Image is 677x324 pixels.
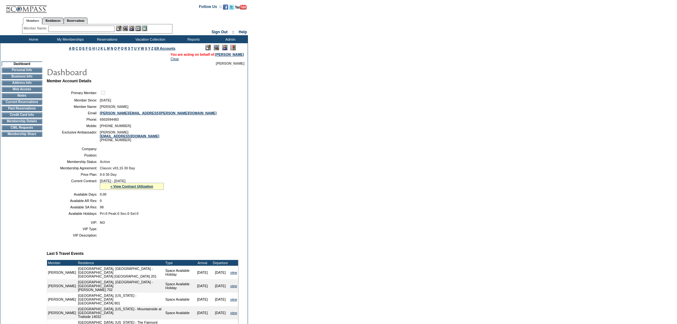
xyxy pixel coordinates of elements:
[49,90,97,96] td: Primary Member:
[47,279,77,293] td: [PERSON_NAME]
[100,221,105,224] span: NO
[107,46,110,50] a: M
[49,179,97,190] td: Current Contract:
[100,134,159,138] a: [EMAIL_ADDRESS][DOMAIN_NAME]
[100,130,159,142] span: [PERSON_NAME] [PHONE_NUMBER]
[2,132,42,137] td: Membership Share
[216,61,244,65] span: [PERSON_NAME]
[154,46,175,50] a: ER Accounts
[164,260,194,266] td: Type
[235,5,247,10] img: Subscribe to our YouTube Channel
[47,293,77,306] td: [PERSON_NAME]
[145,46,147,50] a: X
[235,6,247,10] a: Subscribe to our YouTube Channel
[194,260,211,266] td: Arrival
[194,306,211,320] td: [DATE]
[49,111,97,115] td: Email:
[88,35,125,43] td: Reservations
[128,46,130,50] a: S
[23,17,43,24] a: Members
[49,124,97,128] td: Mobile:
[49,233,97,237] td: VIP Description:
[214,45,219,50] img: View Mode
[79,46,82,50] a: D
[49,105,97,109] td: Member Name:
[171,57,179,61] a: Clear
[2,68,42,73] td: Personal Info
[72,46,75,50] a: B
[100,199,102,203] span: 0
[2,106,42,111] td: Past Reservations
[230,311,237,315] a: view
[211,279,229,293] td: [DATE]
[134,46,137,50] a: U
[211,266,229,279] td: [DATE]
[131,46,133,50] a: T
[125,35,174,43] td: Vacation Collection
[100,166,135,170] span: Classic v01.15 30 Day
[51,35,88,43] td: My Memberships
[223,6,228,10] a: Become our fan on Facebook
[77,260,164,266] td: Residence
[110,184,153,188] a: » View Contract Utilization
[100,160,110,164] span: Active
[49,117,97,121] td: Phone:
[230,284,237,288] a: view
[2,125,42,130] td: CWL Requests
[239,30,247,34] a: Help
[49,205,97,209] td: Available SA Res:
[100,212,139,215] span: Pri:0 Peak:0 Sec:0 Sel:0
[100,124,131,128] span: [PHONE_NUMBER]
[100,205,104,209] span: 98
[230,45,236,50] img: Log Concern/Member Elevation
[164,306,194,320] td: Space Available
[124,46,127,50] a: R
[92,46,95,50] a: H
[100,173,117,176] span: 0-0 30 Day
[49,227,97,231] td: VIP Type:
[2,80,42,85] td: Address Info
[98,46,100,50] a: J
[2,87,42,92] td: Web Access
[49,130,97,142] td: Exclusive Ambassador:
[47,266,77,279] td: [PERSON_NAME]
[2,112,42,117] td: Credit Card Info
[49,221,97,224] td: VIP:
[232,30,235,34] span: ::
[2,61,42,66] td: Dashboard
[151,46,154,50] a: Z
[83,46,85,50] a: E
[64,17,88,24] a: Reservations
[100,46,103,50] a: K
[100,179,125,183] span: [DATE] - [DATE]
[211,293,229,306] td: [DATE]
[142,26,147,31] img: b_calculator.gif
[47,251,84,256] b: Last 5 Travel Events
[69,46,71,50] a: A
[222,45,227,50] img: Impersonate
[86,46,88,50] a: F
[46,65,174,78] img: pgTtlDashboard.gif
[230,271,237,274] a: view
[118,46,120,50] a: P
[121,46,123,50] a: Q
[164,279,194,293] td: Space Available Holiday
[123,26,128,31] img: View
[77,279,164,293] td: [GEOGRAPHIC_DATA], [GEOGRAPHIC_DATA] - [GEOGRAPHIC_DATA] [PERSON_NAME] 702
[2,100,42,105] td: Current Reservations
[229,4,234,10] img: Follow us on Twitter
[164,293,194,306] td: Space Available
[164,266,194,279] td: Space Available Holiday
[111,46,113,50] a: N
[77,306,164,320] td: [GEOGRAPHIC_DATA], [US_STATE] - Mountainside at [GEOGRAPHIC_DATA] Trailside 14032
[199,4,222,12] td: Follow Us ::
[49,98,97,102] td: Member Since:
[77,266,164,279] td: [GEOGRAPHIC_DATA], [GEOGRAPHIC_DATA] - [GEOGRAPHIC_DATA] [GEOGRAPHIC_DATA] [GEOGRAPHIC_DATA] 201
[49,173,97,176] td: Price Plan:
[230,297,237,301] a: view
[100,105,128,109] span: [PERSON_NAME]
[100,117,119,121] span: 6502694483
[49,199,97,203] td: Available AR Res:
[211,306,229,320] td: [DATE]
[194,266,211,279] td: [DATE]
